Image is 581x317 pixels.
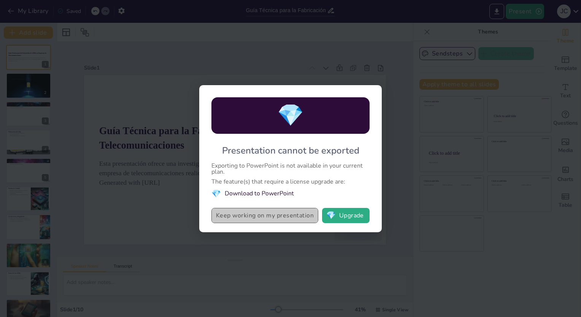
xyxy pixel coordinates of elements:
[322,208,370,223] button: diamondUpgrade
[326,212,336,219] span: diamond
[211,189,370,199] li: Download to PowerPoint
[222,144,359,157] div: Presentation cannot be exported
[211,163,370,175] div: Exporting to PowerPoint is not available in your current plan.
[211,208,318,223] button: Keep working on my presentation
[277,101,304,130] span: diamond
[211,189,221,199] span: diamond
[211,179,370,185] div: The feature(s) that require a license upgrade are:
